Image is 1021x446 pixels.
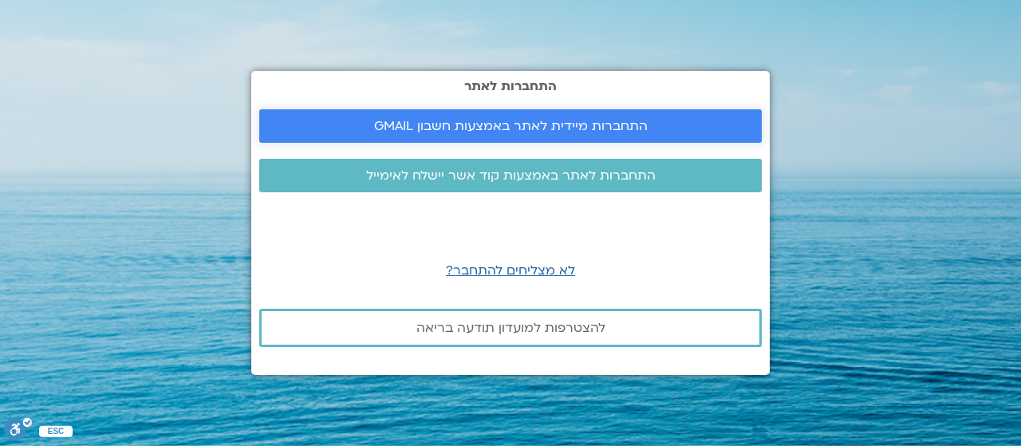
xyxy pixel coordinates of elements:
[446,262,575,279] a: לא מצליחים להתחבר?
[259,79,762,93] h2: התחברות לאתר
[416,321,605,335] span: להצטרפות למועדון תודעה בריאה
[259,309,762,347] a: להצטרפות למועדון תודעה בריאה
[259,159,762,192] a: התחברות לאתר באמצעות קוד אשר יישלח לאימייל
[366,168,656,183] span: התחברות לאתר באמצעות קוד אשר יישלח לאימייל
[374,119,648,133] span: התחברות מיידית לאתר באמצעות חשבון GMAIL
[259,109,762,143] a: התחברות מיידית לאתר באמצעות חשבון GMAIL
